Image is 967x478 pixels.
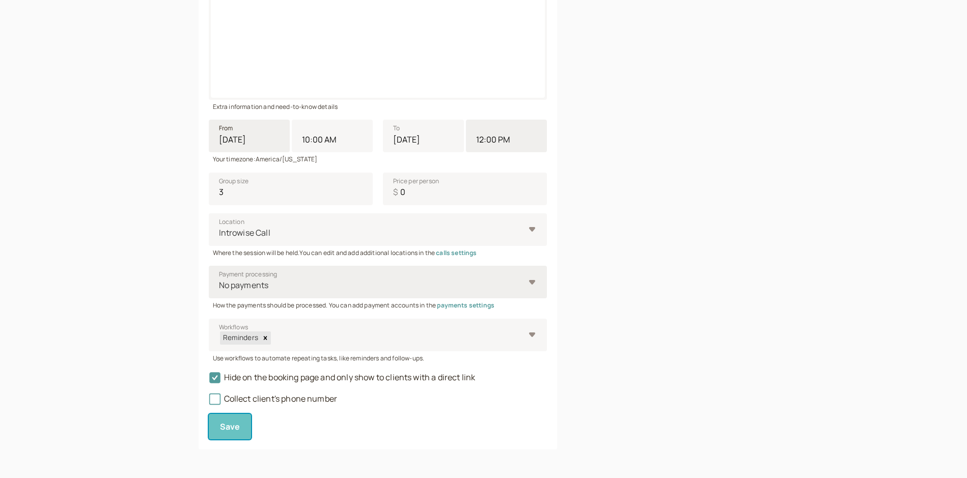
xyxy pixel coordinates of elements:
[220,331,260,344] div: Reminders
[209,100,547,111] div: Extra information and need-to-know details
[209,372,476,383] span: Hide on the booking page and only show to clients with a direct link
[209,152,547,164] div: Your timezone: America/[US_STATE]
[219,176,249,186] span: Group size
[271,332,272,344] input: WorkflowsRemindersRemove Reminders
[218,279,219,291] input: Payment processingNo payments
[209,298,547,310] div: How the payments should be processed. You can add payment accounts in the
[437,301,494,310] a: payments settings
[436,248,477,257] a: calls settings
[393,176,439,186] span: Price per person
[393,186,398,199] span: $
[383,173,547,205] input: Price per person$
[220,421,240,432] span: Save
[209,414,252,439] button: Save
[916,429,967,478] iframe: Chat Widget
[218,227,219,239] input: LocationIntrowise Call
[219,123,233,133] span: From
[209,173,373,205] input: Group size
[209,393,338,404] span: Collect client's phone number
[219,269,278,279] span: Payment processing
[209,120,290,152] input: From
[393,123,400,133] span: To
[299,248,477,257] span: You can edit and add additional locations in the
[219,322,248,332] span: Workflows
[213,354,425,362] span: Use workflows to automate repeating tasks, like reminders and follow-ups.
[260,331,271,344] div: Remove Reminders
[292,120,373,152] input: Selected time: 10:00 AM
[383,120,464,152] input: To
[466,120,547,152] input: Selected time: 12:00 PM
[219,217,244,227] span: Location
[209,246,547,258] div: Where the session will be held.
